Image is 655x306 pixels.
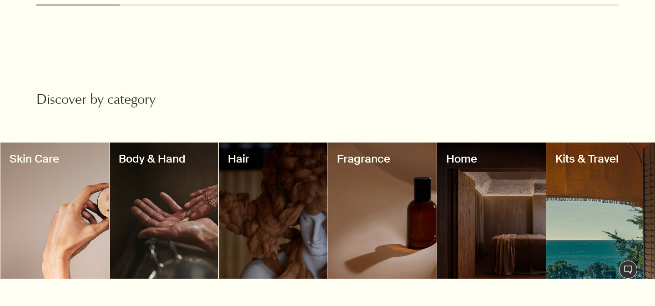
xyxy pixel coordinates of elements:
a: decorativeKits & Travel [546,143,655,279]
button: Live Assistance [619,260,637,279]
h3: Kits & Travel [555,152,646,166]
h3: Skin Care [10,152,100,166]
a: decorativeHome [437,143,546,279]
h3: Fragrance [337,152,428,166]
a: decorativeSkin Care [0,143,109,279]
a: decorativeFragrance [328,143,437,279]
a: decorativeBody & Hand [110,143,218,279]
h3: Home [446,152,537,166]
h2: Discover by category [36,92,231,110]
h3: Hair [228,152,318,166]
h3: Body & Hand [119,152,209,166]
a: decorativeHair [219,143,327,279]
